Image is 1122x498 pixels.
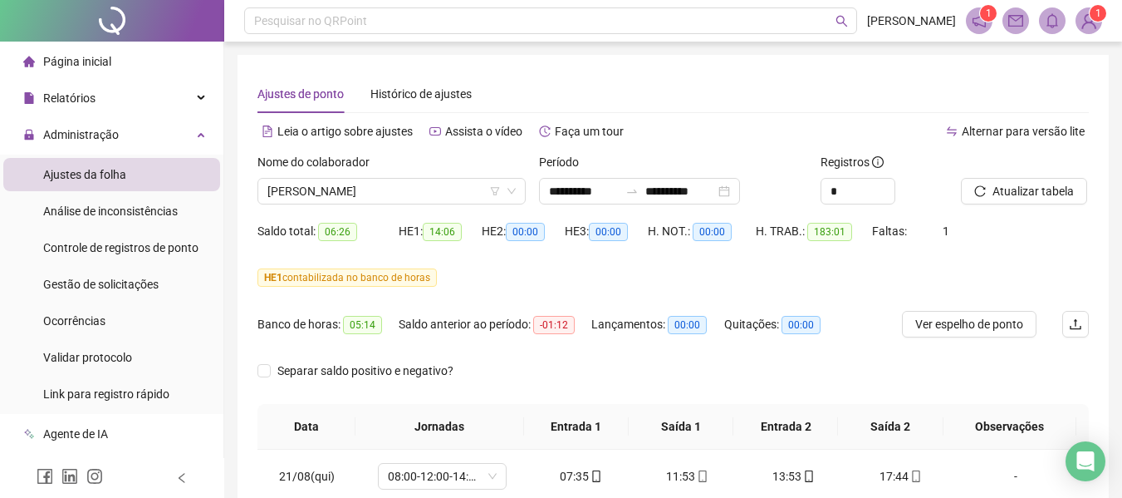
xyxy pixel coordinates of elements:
[625,185,639,198] span: swap-right
[370,87,472,101] span: Histórico de ajustes
[986,7,992,19] span: 1
[807,223,852,241] span: 183:01
[399,315,591,334] div: Saldo anterior ao período:
[388,464,497,489] span: 08:00-12:00-14:00-18:00
[565,222,648,241] div: HE 3:
[355,404,524,450] th: Jornadas
[801,471,815,482] span: mobile
[539,153,590,171] label: Período
[695,471,708,482] span: mobile
[43,427,108,441] span: Agente de IA
[589,223,628,241] span: 00:00
[264,272,282,284] span: HE 1
[257,87,344,101] span: Ajustes de ponto
[445,125,522,138] span: Assista o vídeo
[867,12,956,30] span: [PERSON_NAME]
[835,15,848,27] span: search
[1090,5,1106,22] sup: Atualize o seu contato no menu Meus Dados
[1066,441,1105,481] div: Open Intercom Messenger
[86,468,103,485] span: instagram
[482,222,565,241] div: HE 2:
[648,222,756,241] div: H. NOT.:
[61,468,78,485] span: linkedin
[257,222,399,241] div: Saldo total:
[693,223,732,241] span: 00:00
[821,153,884,171] span: Registros
[915,315,1023,333] span: Ver espelho de ponto
[343,316,382,334] span: 05:14
[967,467,1065,486] div: -
[277,125,413,138] span: Leia o artigo sobre ajustes
[943,404,1076,450] th: Observações
[872,156,884,168] span: info-circle
[957,417,1063,436] span: Observações
[262,126,273,137] span: file-text
[961,178,1087,205] button: Atualizar tabela
[1045,13,1060,28] span: bell
[524,404,629,450] th: Entrada 1
[1076,8,1101,33] img: 80170
[43,351,132,364] span: Validar protocolo
[43,205,178,218] span: Análise de inconsistências
[37,468,53,485] span: facebook
[423,223,462,241] span: 14:06
[980,5,997,22] sup: 1
[539,126,551,137] span: history
[1008,13,1023,28] span: mail
[733,404,838,450] th: Entrada 2
[541,467,621,486] div: 07:35
[974,185,986,197] span: reload
[946,126,958,137] span: swap
[972,13,987,28] span: notification
[629,404,733,450] th: Saída 1
[43,387,169,401] span: Link para registro rápido
[591,315,724,334] div: Lançamentos:
[589,471,602,482] span: mobile
[257,153,380,171] label: Nome do colaborador
[902,311,1036,338] button: Ver espelho de ponto
[533,316,575,334] span: -01:12
[1069,318,1082,331] span: upload
[724,315,840,334] div: Quitações:
[625,185,639,198] span: to
[754,467,834,486] div: 13:53
[43,128,119,141] span: Administração
[257,404,355,450] th: Data
[43,55,111,68] span: Página inicial
[992,182,1074,200] span: Atualizar tabela
[490,186,500,196] span: filter
[399,222,482,241] div: HE 1:
[962,125,1085,138] span: Alternar para versão lite
[257,315,399,334] div: Banco de horas:
[23,92,35,104] span: file
[43,168,126,181] span: Ajustes da folha
[506,223,545,241] span: 00:00
[318,223,357,241] span: 06:26
[838,404,943,450] th: Saída 2
[668,316,707,334] span: 00:00
[943,224,949,238] span: 1
[271,362,460,380] span: Separar saldo positivo e negativo?
[860,467,940,486] div: 17:44
[23,56,35,67] span: home
[267,179,516,204] span: BRUNO LARA SOARES
[429,126,441,137] span: youtube
[648,467,728,486] div: 11:53
[872,224,909,238] span: Faltas:
[23,129,35,141] span: lock
[43,91,96,105] span: Relatórios
[781,316,821,334] span: 00:00
[43,314,105,328] span: Ocorrências
[43,278,159,291] span: Gestão de solicitações
[507,186,517,196] span: down
[176,472,188,484] span: left
[1095,7,1101,19] span: 1
[909,471,922,482] span: mobile
[555,125,624,138] span: Faça um tour
[43,241,198,254] span: Controle de registros de ponto
[279,470,335,483] span: 21/08(qui)
[257,269,437,287] span: contabilizada no banco de horas
[756,222,872,241] div: H. TRAB.:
